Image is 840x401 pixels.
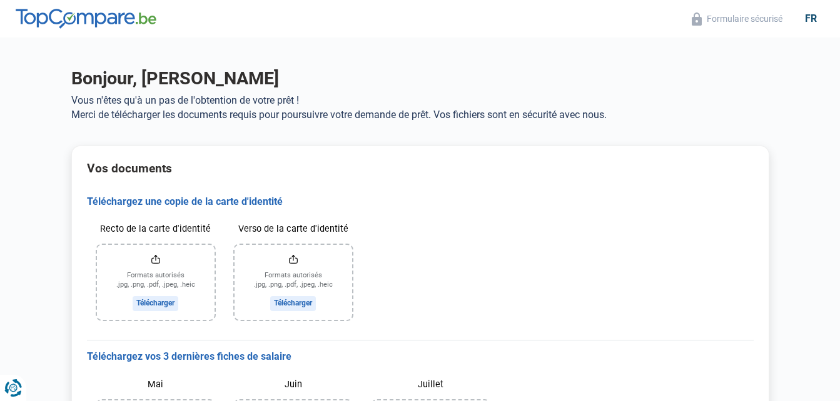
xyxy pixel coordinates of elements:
[71,94,769,106] p: Vous n'êtes qu'à un pas de l'obtention de votre prêt !
[688,12,786,26] button: Formulaire sécurisé
[372,374,490,395] label: Juillet
[87,350,754,364] h3: Téléchargez vos 3 dernières fiches de salaire
[87,161,754,176] h2: Vos documents
[235,218,352,240] label: Verso de la carte d'identité
[71,67,769,89] h1: Bonjour, [PERSON_NAME]
[97,218,215,240] label: Recto de la carte d'identité
[235,374,352,395] label: Juin
[16,9,156,29] img: TopCompare.be
[71,109,769,121] p: Merci de télécharger les documents requis pour poursuivre votre demande de prêt. Vos fichiers son...
[87,196,754,209] h3: Téléchargez une copie de la carte d'identité
[797,12,824,24] div: fr
[97,374,215,395] label: Mai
